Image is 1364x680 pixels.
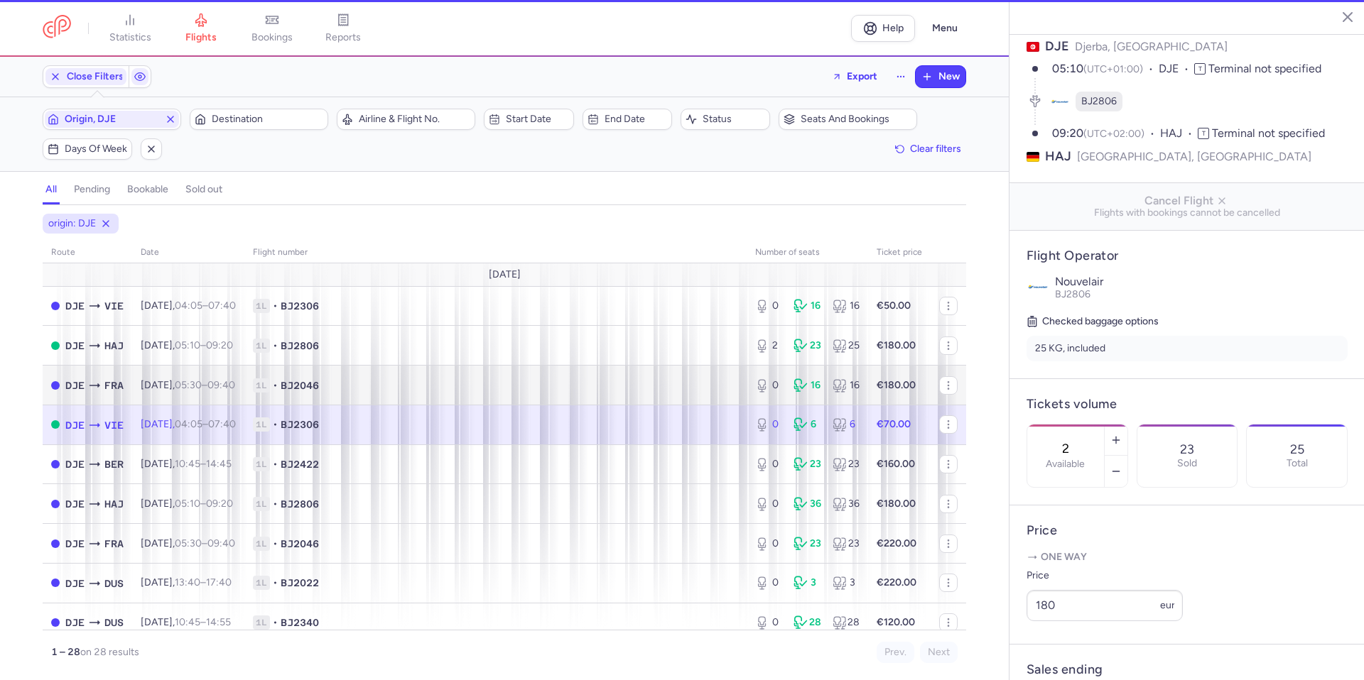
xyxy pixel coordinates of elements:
[43,242,132,263] th: route
[51,341,60,350] span: OPEN
[51,420,60,429] span: OPEN
[132,242,244,263] th: date
[253,299,270,313] span: 1L
[794,378,821,393] div: 16
[755,576,782,590] div: 0
[833,576,860,590] div: 3
[890,138,966,160] button: Clear filters
[877,458,915,470] strong: €160.00
[141,616,231,628] span: [DATE],
[206,339,233,351] time: 09:20
[273,378,278,393] span: •
[920,642,958,663] button: Next
[877,418,911,430] strong: €70.00
[74,183,110,196] h4: pending
[65,298,85,314] span: Djerba-Zarzis, Djerba, Tunisia
[45,183,57,196] h4: all
[51,646,80,658] strong: 1 – 28
[924,15,966,42] button: Menu
[583,109,672,130] button: End date
[847,71,877,82] span: Export
[484,109,573,130] button: Start date
[253,576,270,590] span: 1L
[794,615,821,630] div: 28
[833,537,860,551] div: 23
[206,576,232,588] time: 17:40
[1027,336,1348,361] li: 25 KG, included
[141,379,235,391] span: [DATE],
[681,109,770,130] button: Status
[1160,599,1175,611] span: eur
[794,576,821,590] div: 3
[253,497,270,511] span: 1L
[43,138,132,160] button: Days of week
[506,114,568,125] span: Start date
[175,458,232,470] span: –
[1045,148,1071,165] span: HAJ
[1027,550,1348,564] p: One way
[175,418,236,430] span: –
[877,537,916,549] strong: €220.00
[281,537,319,551] span: BJ2046
[337,109,475,130] button: Airline & Flight No.
[175,576,200,588] time: 13:40
[1083,63,1143,75] span: (UTC+01:00)
[1290,442,1304,456] p: 25
[755,417,782,432] div: 0
[1050,92,1070,111] figure: BJ airline logo
[175,498,200,510] time: 05:10
[281,576,319,590] span: BJ2022
[877,339,916,351] strong: €180.00
[877,642,914,663] button: Prev.
[1177,458,1197,469] p: Sold
[1027,662,1103,678] h4: Sales ending
[175,498,233,510] span: –
[851,15,915,42] a: Help
[281,457,319,471] span: BJ2422
[104,615,124,630] span: Düsseldorf International Airport, Düsseldorf, Germany
[175,576,232,588] span: –
[868,242,931,263] th: Ticket price
[175,339,200,351] time: 05:10
[794,299,821,313] div: 16
[755,537,782,551] div: 0
[104,576,124,591] span: Düsseldorf International Airport, Düsseldorf, Germany
[175,339,233,351] span: –
[794,457,821,471] div: 23
[104,298,124,314] span: Vienna International, Vienna, Austria
[43,109,181,130] button: Origin, DJE
[104,536,124,552] span: Frankfurt International Airport, Frankfurt am Main, Germany
[175,379,202,391] time: 05:30
[801,114,912,125] span: Seats and bookings
[273,339,278,353] span: •
[65,456,85,472] span: Djerba-Zarzis, Djerba, Tunisia
[67,71,124,82] span: Close Filters
[1027,567,1183,584] label: Price
[104,338,124,353] span: Hanover Airport, Hanover, Germany
[794,339,821,353] div: 23
[253,457,270,471] span: 1L
[175,616,231,628] span: –
[207,379,235,391] time: 09:40
[65,143,127,155] span: Days of week
[104,456,124,472] span: Berlin Brandenburg Airport, Berlin, Germany
[65,417,85,433] span: Djerba-Zarzis, Djerba, Tunisia
[104,496,124,512] span: Hanover Airport, Hanover, Germany
[273,417,278,432] span: •
[755,299,782,313] div: 0
[175,300,236,312] span: –
[141,498,233,510] span: [DATE],
[206,498,233,510] time: 09:20
[1194,63,1206,75] span: T
[1180,442,1194,456] p: 23
[281,299,319,313] span: BJ2306
[938,71,960,82] span: New
[833,299,860,313] div: 16
[206,458,232,470] time: 14:45
[755,497,782,511] div: 0
[175,418,202,430] time: 04:05
[253,417,270,432] span: 1L
[141,418,236,430] span: [DATE],
[80,646,139,658] span: on 28 results
[43,15,71,41] a: CitizenPlane red outlined logo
